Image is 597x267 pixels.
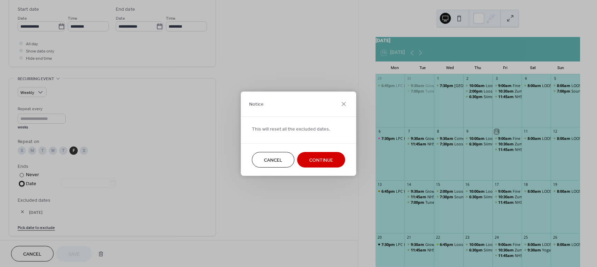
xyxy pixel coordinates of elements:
button: Cancel [252,152,294,168]
span: Cancel [264,156,282,164]
span: This will reset all the excluded dates. [252,125,330,133]
span: Continue [309,156,333,164]
span: Notice [249,101,264,108]
button: Continue [297,152,345,168]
